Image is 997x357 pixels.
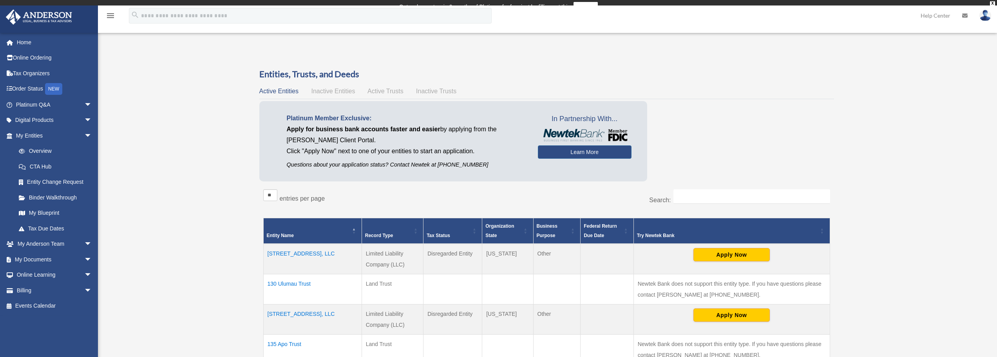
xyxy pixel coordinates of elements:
[45,83,62,95] div: NEW
[106,11,115,20] i: menu
[267,233,294,238] span: Entity Name
[263,218,362,244] th: Entity Name: Activate to invert sorting
[5,34,104,50] a: Home
[482,218,533,244] th: Organization State: Activate to sort
[5,283,104,298] a: Billingarrow_drop_down
[5,81,104,97] a: Order StatusNEW
[365,233,393,238] span: Record Type
[263,244,362,274] td: [STREET_ADDRESS], LLC
[84,97,100,113] span: arrow_drop_down
[367,88,404,94] span: Active Trusts
[5,112,104,128] a: Digital Productsarrow_drop_down
[84,267,100,283] span: arrow_drop_down
[979,10,991,21] img: User Pic
[5,50,104,66] a: Online Ordering
[362,304,423,335] td: Limited Liability Company (LLC)
[287,146,526,157] p: Click "Apply Now" next to one of your entities to start an application.
[280,195,325,202] label: entries per page
[633,274,830,304] td: Newtek Bank does not support this entity type. If you have questions please contact [PERSON_NAME]...
[633,218,830,244] th: Try Newtek Bank : Activate to sort
[84,236,100,252] span: arrow_drop_down
[5,298,104,314] a: Events Calendar
[287,126,440,132] span: Apply for business bank accounts faster and easier
[637,231,818,240] div: Try Newtek Bank
[259,88,299,94] span: Active Entities
[533,244,581,274] td: Other
[649,197,671,203] label: Search:
[537,223,557,238] span: Business Purpose
[287,160,526,170] p: Questions about your application status? Contact Newtek at [PHONE_NUMBER]
[427,233,450,238] span: Tax Status
[287,124,526,146] p: by applying from the [PERSON_NAME] Client Portal.
[5,128,100,143] a: My Entitiesarrow_drop_down
[11,159,100,174] a: CTA Hub
[533,218,581,244] th: Business Purpose: Activate to sort
[538,113,631,125] span: In Partnership With...
[362,274,423,304] td: Land Trust
[482,244,533,274] td: [US_STATE]
[287,113,526,124] p: Platinum Member Exclusive:
[990,1,995,6] div: close
[581,218,633,244] th: Federal Return Due Date: Activate to sort
[84,252,100,268] span: arrow_drop_down
[11,221,100,236] a: Tax Due Dates
[5,65,104,81] a: Tax Organizers
[538,145,631,159] a: Learn More
[263,274,362,304] td: 130 Ulumau Trust
[5,252,104,267] a: My Documentsarrow_drop_down
[106,14,115,20] a: menu
[11,190,100,205] a: Binder Walkthrough
[5,236,104,252] a: My Anderson Teamarrow_drop_down
[311,88,355,94] span: Inactive Entities
[485,223,514,238] span: Organization State
[11,143,96,159] a: Overview
[423,304,482,335] td: Disregarded Entity
[4,9,74,25] img: Anderson Advisors Platinum Portal
[11,205,100,221] a: My Blueprint
[416,88,456,94] span: Inactive Trusts
[693,248,770,261] button: Apply Now
[259,68,834,80] h3: Entities, Trusts, and Deeds
[11,174,100,190] a: Entity Change Request
[84,128,100,144] span: arrow_drop_down
[399,2,570,11] div: Get a chance to win 6 months of Platinum for free just by filling out this
[423,218,482,244] th: Tax Status: Activate to sort
[362,244,423,274] td: Limited Liability Company (LLC)
[533,304,581,335] td: Other
[5,267,104,283] a: Online Learningarrow_drop_down
[5,97,104,112] a: Platinum Q&Aarrow_drop_down
[542,129,628,141] img: NewtekBankLogoSM.png
[131,11,139,19] i: search
[84,112,100,129] span: arrow_drop_down
[84,283,100,299] span: arrow_drop_down
[693,308,770,322] button: Apply Now
[482,304,533,335] td: [US_STATE]
[362,218,423,244] th: Record Type: Activate to sort
[423,244,482,274] td: Disregarded Entity
[584,223,617,238] span: Federal Return Due Date
[263,304,362,335] td: [STREET_ADDRESS], LLC
[574,2,598,11] a: survey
